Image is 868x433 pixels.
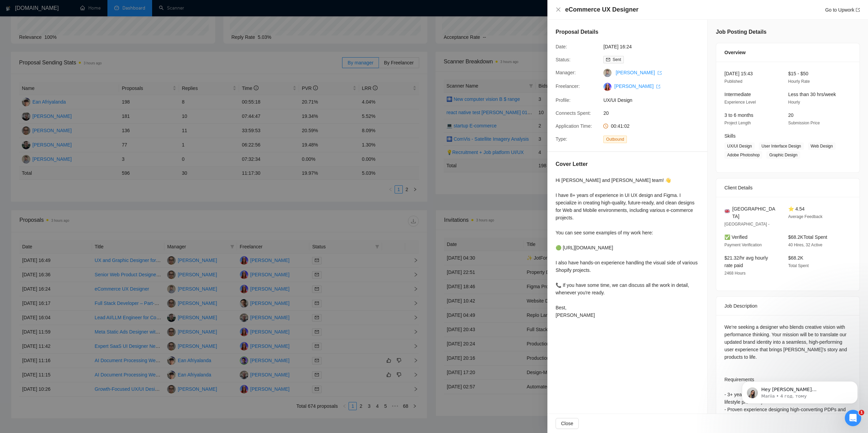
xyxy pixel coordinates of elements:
[603,83,612,91] img: c1o0rOVReXCKi1bnQSsgHbaWbvfM_HSxWVsvTMtH2C50utd8VeU_52zlHuo4ie9fkT
[766,151,800,159] span: Graphic Design
[556,160,588,168] h5: Cover Letter
[658,71,662,75] span: export
[788,214,823,219] span: Average Feedback
[724,121,751,125] span: Project Length
[724,133,736,139] span: Skills
[556,123,592,129] span: Application Time:
[788,255,803,261] span: $68.2K
[603,109,706,117] span: 20
[556,70,576,75] span: Manager:
[556,418,579,429] button: Close
[556,110,591,116] span: Connects Spent:
[788,79,810,84] span: Hourly Rate
[603,43,706,50] span: [DATE] 16:24
[565,5,638,14] h4: eCommerce UX Designer
[724,112,753,118] span: 3 to 6 months
[30,26,118,32] p: Message from Mariia, sent 4 год. тому
[788,206,805,212] span: ⭐ 4.54
[732,367,868,415] iframe: Intercom notifications повідомлення
[788,112,794,118] span: 20
[724,100,756,105] span: Experience Level
[788,121,820,125] span: Submission Price
[606,58,610,62] span: mail
[724,151,762,159] span: Adobe Photoshop
[724,49,746,56] span: Overview
[656,84,660,89] span: export
[556,97,571,103] span: Profile:
[732,205,777,220] span: [GEOGRAPHIC_DATA]
[556,57,571,62] span: Status:
[725,209,730,214] img: 🇬🇧
[603,96,706,104] span: UX/UI Design
[788,263,809,268] span: Total Spent
[788,92,836,97] span: Less than 30 hrs/week
[724,92,751,97] span: Intermediate
[556,83,580,89] span: Freelancer:
[556,7,561,13] button: Close
[724,222,769,227] span: [GEOGRAPHIC_DATA] -
[616,70,662,75] a: [PERSON_NAME] export
[724,271,746,276] span: 2468 Hours
[856,8,860,12] span: export
[724,71,753,76] span: [DATE] 15:43
[724,142,755,150] span: UX/UI Design
[724,234,748,240] span: ✅ Verified
[788,100,800,105] span: Hourly
[724,297,851,315] div: Job Description
[808,142,836,150] span: Web Design
[561,420,573,427] span: Close
[556,136,567,142] span: Type:
[825,7,860,13] a: Go to Upworkexport
[556,176,699,319] div: Hi [PERSON_NAME] and [PERSON_NAME] team! 👋 I have 8+ years of experience in UI UX design and Figm...
[556,28,598,36] h5: Proposal Details
[556,44,567,49] span: Date:
[613,57,621,62] span: Sent
[603,124,608,128] span: clock-circle
[603,136,627,143] span: Outbound
[724,243,762,247] span: Payment Verification
[859,410,864,415] span: 1
[788,71,808,76] span: $15 - $50
[30,20,117,113] span: Hey [PERSON_NAME][EMAIL_ADDRESS][DOMAIN_NAME], Looks like your Upwork agency Requestum ran out of...
[614,83,660,89] a: [PERSON_NAME] export
[759,142,804,150] span: User Interface Design
[724,255,768,268] span: $21.32/hr avg hourly rate paid
[724,179,851,197] div: Client Details
[845,410,861,426] iframe: Intercom live chat
[556,7,561,12] span: close
[788,243,822,247] span: 40 Hires, 32 Active
[724,79,742,84] span: Published
[788,234,827,240] span: $68.2K Total Spent
[611,123,630,129] span: 00:41:02
[716,28,766,36] h5: Job Posting Details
